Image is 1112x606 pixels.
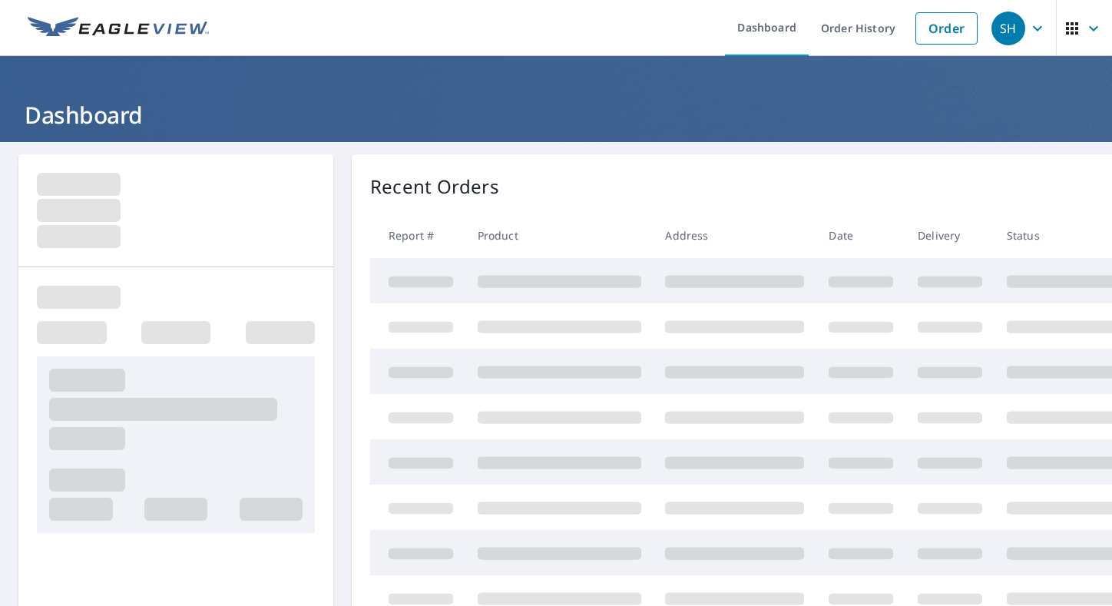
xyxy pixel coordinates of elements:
th: Report # [370,213,465,258]
a: Order [915,12,978,45]
th: Address [653,213,816,258]
img: EV Logo [28,17,209,40]
th: Product [465,213,654,258]
div: SH [991,12,1025,45]
th: Date [816,213,905,258]
p: Recent Orders [370,173,499,200]
th: Delivery [905,213,995,258]
h1: Dashboard [18,99,1094,131]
